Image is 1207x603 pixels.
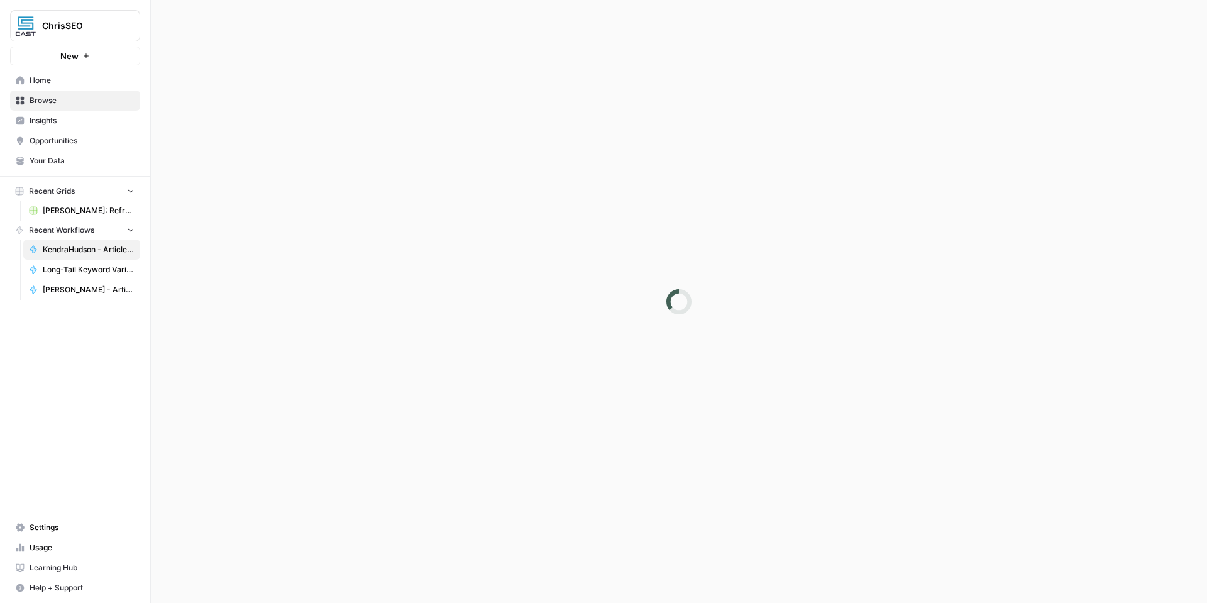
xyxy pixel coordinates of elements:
span: Usage [30,542,135,553]
span: Insights [30,115,135,126]
a: KendraHudson - Article Generator with Memory Store Integration [23,240,140,260]
a: Usage [10,538,140,558]
a: Settings [10,517,140,538]
button: New [10,47,140,65]
a: Learning Hub [10,558,140,578]
span: Recent Workflows [29,224,94,236]
a: Your Data [10,151,140,171]
span: [PERSON_NAME]: Refresh Existing Content [43,205,135,216]
button: Help + Support [10,578,140,598]
button: Workspace: ChrisSEO [10,10,140,41]
a: Long-Tail Keyword Variations [23,260,140,280]
a: Browse [10,91,140,111]
a: [PERSON_NAME]: Refresh Existing Content [23,201,140,221]
a: Insights [10,111,140,131]
span: Help + Support [30,582,135,594]
span: KendraHudson - Article Generator with Memory Store Integration [43,244,135,255]
span: Browse [30,95,135,106]
span: Opportunities [30,135,135,147]
span: ChrisSEO [42,19,118,32]
button: Recent Workflows [10,221,140,240]
button: Recent Grids [10,182,140,201]
a: [PERSON_NAME] - Article Generator with Memory Store Integration [23,280,140,300]
span: Home [30,75,135,86]
img: ChrisSEO Logo [14,14,37,37]
span: Your Data [30,155,135,167]
span: Learning Hub [30,562,135,573]
a: Home [10,70,140,91]
a: Opportunities [10,131,140,151]
span: New [60,50,79,62]
span: Recent Grids [29,185,75,197]
span: Settings [30,522,135,533]
span: Long-Tail Keyword Variations [43,264,135,275]
span: [PERSON_NAME] - Article Generator with Memory Store Integration [43,284,135,296]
